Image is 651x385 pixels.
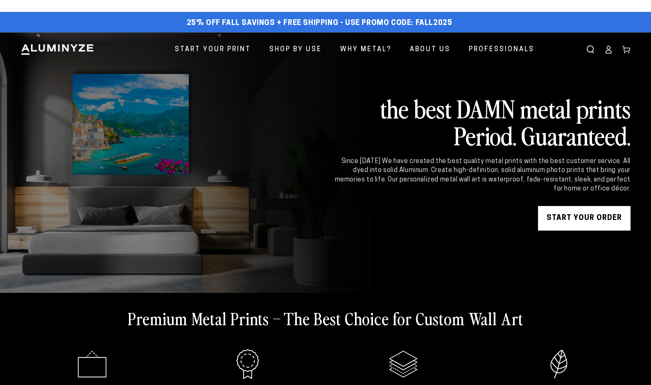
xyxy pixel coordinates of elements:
a: Professionals [463,39,540,61]
span: About Us [410,44,450,56]
span: Why Metal? [340,44,391,56]
a: Start Your Print [169,39,257,61]
a: START YOUR Order [538,206,631,231]
span: Start Your Print [175,44,251,56]
span: 25% off FALL Savings + Free Shipping - Use Promo Code: FALL2025 [187,19,452,28]
a: About Us [404,39,457,61]
a: Why Metal? [334,39,398,61]
summary: Search our site [581,41,599,59]
span: Professionals [469,44,534,56]
span: Shop By Use [269,44,322,56]
h2: Premium Metal Prints – The Best Choice for Custom Wall Art [128,308,523,329]
div: Since [DATE] We have created the best quality metal prints with the best customer service. All dy... [333,157,631,194]
img: Aluminyze [20,43,94,56]
a: Shop By Use [263,39,328,61]
h2: the best DAMN metal prints Period. Guaranteed. [333,95,631,149]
